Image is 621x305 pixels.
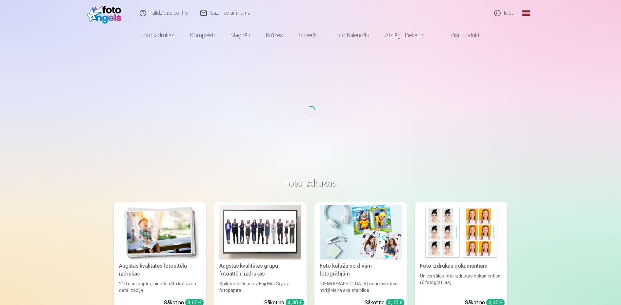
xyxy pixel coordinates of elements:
[223,26,258,45] a: Magnēti
[132,26,182,45] a: Foto izdrukas
[119,177,502,189] h3: Foto izdrukas
[219,205,301,260] img: Augstas kvalitātes grupu fotoattēlu izdrukas
[291,26,326,45] a: Suvenīri
[217,262,304,278] div: Augstas kvalitātes grupu fotoattēlu izdrukas
[417,262,505,270] div: Foto izdrukas dokumentiem
[119,205,201,260] img: Augstas kvalitātes fotoattēlu izdrukas
[320,205,402,260] img: Foto kolāža no divām fotogrāfijām
[420,205,502,260] img: Foto izdrukas dokumentiem
[326,26,377,45] a: Foto kalendāri
[432,26,489,45] a: Visi produkti
[317,262,404,278] div: Foto kolāža no divām fotogrāfijām
[182,26,223,45] a: Komplekti
[116,262,204,278] div: Augstas kvalitātes fotoattēlu izdrukas
[258,26,291,45] a: Krūzes
[317,280,404,294] div: [DEMOGRAPHIC_DATA] neaizmirstami mirkļi vienā skaistā bildē
[116,280,204,294] div: 210 gsm papīrs, piesātināta krāsa un detalizācija
[87,3,125,24] img: /fa1
[417,273,505,294] div: Universālas foto izdrukas dokumentiem (6 fotogrāfijas)
[377,26,432,45] a: Atslēgu piekariņi
[217,280,304,294] div: Spilgtas krāsas uz Fuji Film Crystal fotopapīra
